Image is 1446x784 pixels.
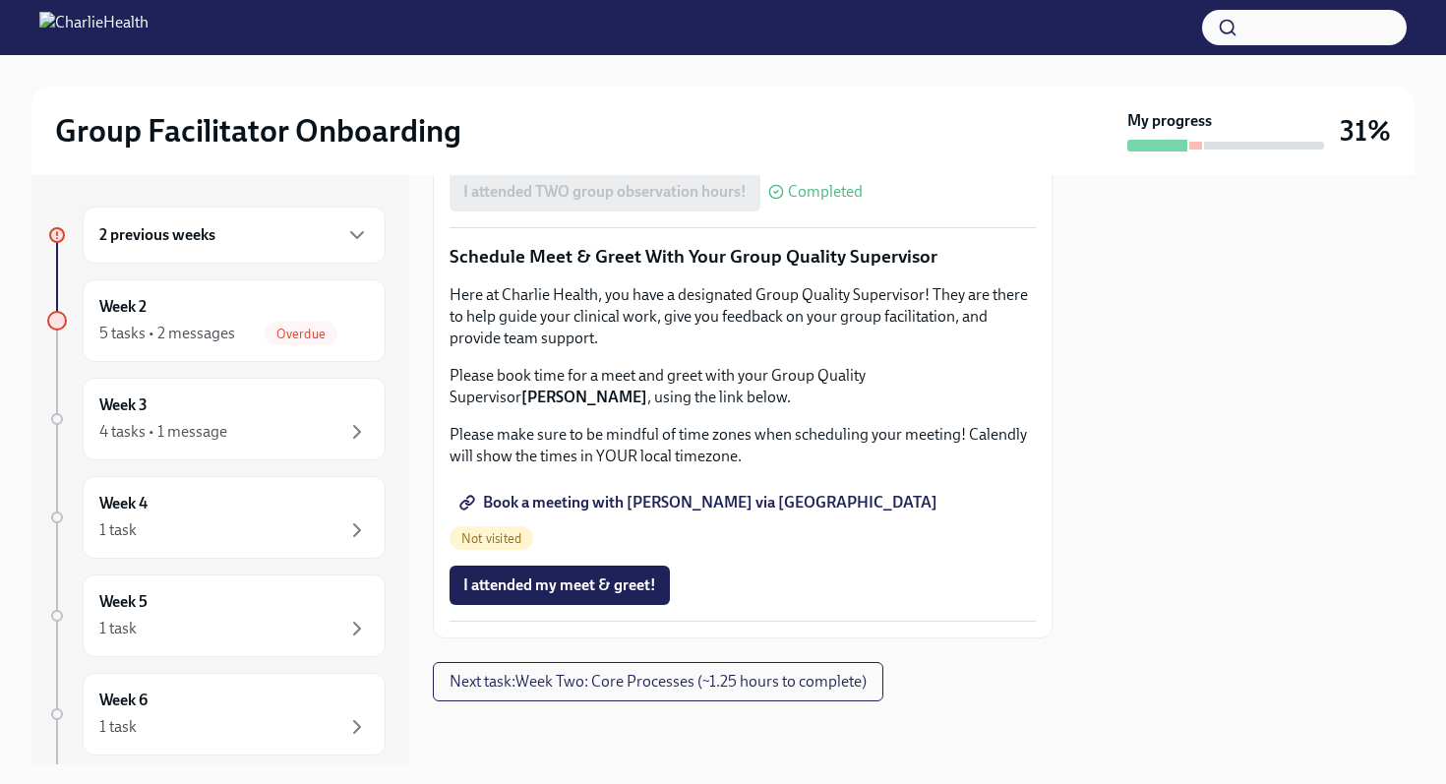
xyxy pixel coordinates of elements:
h3: 31% [1340,113,1391,149]
div: 4 tasks • 1 message [99,421,227,443]
p: Here at Charlie Health, you have a designated Group Quality Supervisor! They are there to help gu... [450,284,1036,349]
span: Completed [788,184,863,200]
span: Book a meeting with [PERSON_NAME] via [GEOGRAPHIC_DATA] [463,493,937,513]
span: Not visited [450,531,533,546]
h6: Week 5 [99,591,148,613]
p: Please book time for a meet and greet with your Group Quality Supervisor , using the link below. [450,365,1036,408]
button: I attended my meet & greet! [450,566,670,605]
div: 1 task [99,716,137,738]
div: 1 task [99,618,137,639]
h6: Week 6 [99,690,148,711]
div: 2 previous weeks [83,207,386,264]
strong: [PERSON_NAME] [521,388,647,406]
button: Next task:Week Two: Core Processes (~1.25 hours to complete) [433,662,883,701]
a: Week 51 task [47,574,386,657]
img: CharlieHealth [39,12,149,43]
h6: Week 4 [99,493,148,514]
div: 5 tasks • 2 messages [99,323,235,344]
a: Week 61 task [47,673,386,755]
a: Week 25 tasks • 2 messagesOverdue [47,279,386,362]
span: Overdue [265,327,337,341]
span: I attended my meet & greet! [463,575,656,595]
span: Next task : Week Two: Core Processes (~1.25 hours to complete) [450,672,867,692]
p: Please make sure to be mindful of time zones when scheduling your meeting! Calendly will show the... [450,424,1036,467]
h6: 2 previous weeks [99,224,215,246]
div: 1 task [99,519,137,541]
strong: My progress [1127,110,1212,132]
a: Week 34 tasks • 1 message [47,378,386,460]
p: Schedule Meet & Greet With Your Group Quality Supervisor [450,244,1036,270]
h2: Group Facilitator Onboarding [55,111,461,151]
h6: Week 3 [99,394,148,416]
a: Week 41 task [47,476,386,559]
a: Book a meeting with [PERSON_NAME] via [GEOGRAPHIC_DATA] [450,483,951,522]
h6: Week 2 [99,296,147,318]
